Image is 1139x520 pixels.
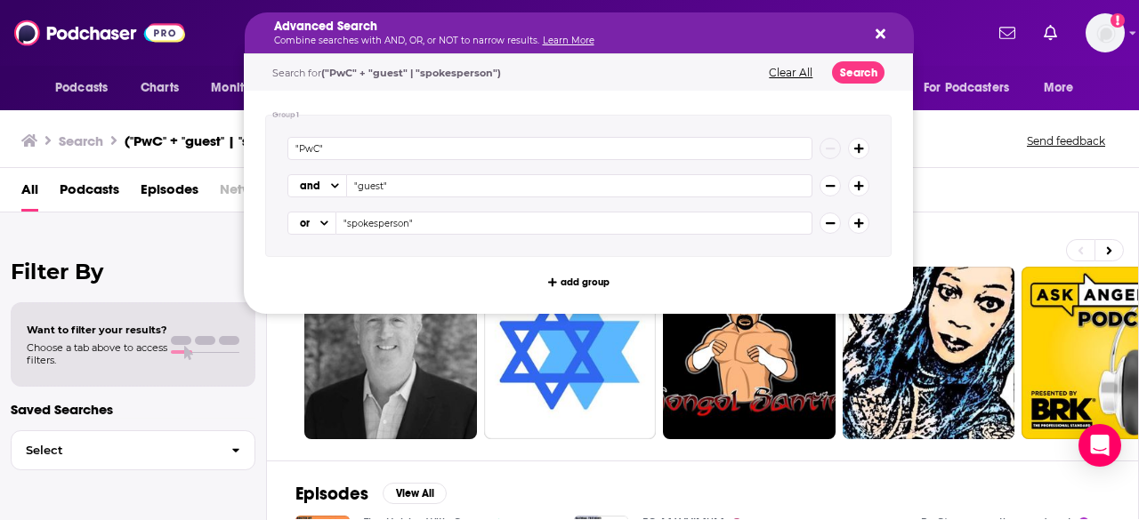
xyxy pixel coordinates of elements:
button: View All [383,483,447,504]
span: Networks [220,175,279,212]
a: Learn More [543,35,594,46]
span: and [300,180,320,191]
p: Saved Searches [11,401,255,418]
span: Charts [141,76,179,100]
div: Open Intercom Messenger [1078,424,1121,467]
img: User Profile [1086,13,1125,52]
div: Search podcasts, credits, & more... [262,12,931,53]
button: Search [832,61,885,84]
a: 45 [663,267,836,439]
span: add group [561,277,610,287]
h2: Filter By [11,259,255,284]
span: Monitoring [211,76,274,100]
a: Podcasts [60,175,119,212]
span: Want to filter your results? [27,324,167,336]
span: For Podcasters [924,76,1009,100]
input: Type a keyword or phrase... [287,137,812,160]
h5: Advanced Search [274,20,856,33]
button: add group [543,271,615,292]
button: open menu [43,71,131,105]
a: Show notifications dropdown [1037,18,1064,48]
button: open menu [198,71,297,105]
button: Show profile menu [1086,13,1125,52]
button: open menu [912,71,1035,105]
span: or [300,218,310,228]
svg: Add a profile image [1111,13,1125,28]
span: Choose a tab above to access filters. [27,341,167,366]
span: Select [12,444,217,456]
button: Select [11,430,255,470]
a: Episodes [141,175,198,212]
button: Choose View [287,174,347,197]
span: Search for [272,67,501,79]
span: Logged in as headlandconsultancy [1086,13,1125,52]
input: Add another keyword or phrase to include... [347,174,812,197]
span: ("PwC" + "guest" | "spokesperson") [321,67,501,79]
img: Podchaser - Follow, Share and Rate Podcasts [14,16,185,50]
h2: Episodes [295,483,368,505]
button: open menu [1031,71,1096,105]
a: Charts [129,71,190,105]
a: EpisodesView All [295,483,447,505]
a: Show notifications dropdown [992,18,1022,48]
a: All [21,175,38,212]
h4: Group 1 [272,111,300,119]
h3: ("PwC" + "guest" | "spokesperson") [125,132,341,149]
button: Send feedback [1022,133,1111,148]
p: Combine searches with AND, OR, or NOT to narrow results. [274,36,856,45]
span: More [1044,76,1074,100]
span: Podcasts [55,76,108,100]
h3: Search [59,132,103,149]
button: Clear All [763,67,818,79]
button: Choose View [287,212,336,235]
input: Add another keyword or phrase option... [336,212,812,235]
